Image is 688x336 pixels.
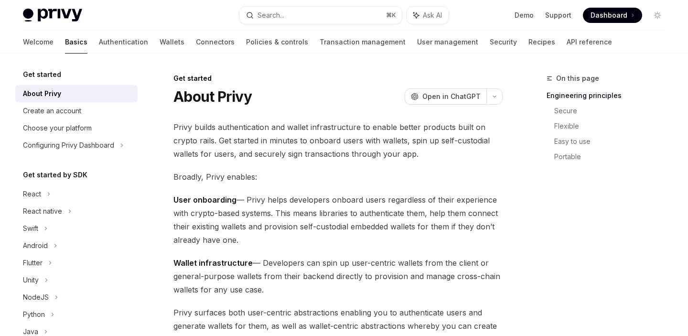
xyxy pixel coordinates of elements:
span: — Developers can spin up user-centric wallets from the client or general-purpose wallets from the... [173,256,503,296]
div: Python [23,309,45,320]
div: Search... [258,10,284,21]
a: Flexible [554,119,673,134]
a: About Privy [15,85,138,102]
h5: Get started by SDK [23,169,87,181]
div: Choose your platform [23,122,92,134]
a: Support [545,11,571,20]
h5: Get started [23,69,61,80]
strong: Wallet infrastructure [173,258,253,268]
a: Connectors [196,31,235,54]
a: Wallets [160,31,184,54]
a: Transaction management [320,31,406,54]
button: Ask AI [407,7,449,24]
button: Search...⌘K [239,7,401,24]
span: — Privy helps developers onboard users regardless of their experience with crypto-based systems. ... [173,193,503,247]
strong: User onboarding [173,195,236,205]
a: Recipes [528,31,555,54]
span: Open in ChatGPT [422,92,481,101]
div: About Privy [23,88,61,99]
div: Create an account [23,105,81,117]
div: NodeJS [23,292,49,303]
a: Security [490,31,517,54]
a: Create an account [15,102,138,119]
a: Choose your platform [15,119,138,137]
h1: About Privy [173,88,252,105]
a: Dashboard [583,8,642,23]
div: Unity [23,274,39,286]
span: Broadly, Privy enables: [173,170,503,184]
img: light logo [23,9,82,22]
div: Configuring Privy Dashboard [23,140,114,151]
a: User management [417,31,478,54]
a: Welcome [23,31,54,54]
button: Toggle dark mode [650,8,665,23]
a: Portable [554,149,673,164]
a: Engineering principles [547,88,673,103]
div: Flutter [23,257,43,269]
div: Android [23,240,48,251]
a: Basics [65,31,87,54]
div: React native [23,206,62,217]
a: Policies & controls [246,31,308,54]
a: Secure [554,103,673,119]
a: Easy to use [554,134,673,149]
a: Authentication [99,31,148,54]
div: React [23,188,41,200]
span: Ask AI [423,11,442,20]
span: ⌘ K [386,11,396,19]
a: Demo [515,11,534,20]
a: API reference [567,31,612,54]
span: Privy builds authentication and wallet infrastructure to enable better products built on crypto r... [173,120,503,161]
div: Swift [23,223,38,234]
span: On this page [556,73,599,84]
span: Dashboard [591,11,627,20]
div: Get started [173,74,503,83]
button: Open in ChatGPT [405,88,486,105]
